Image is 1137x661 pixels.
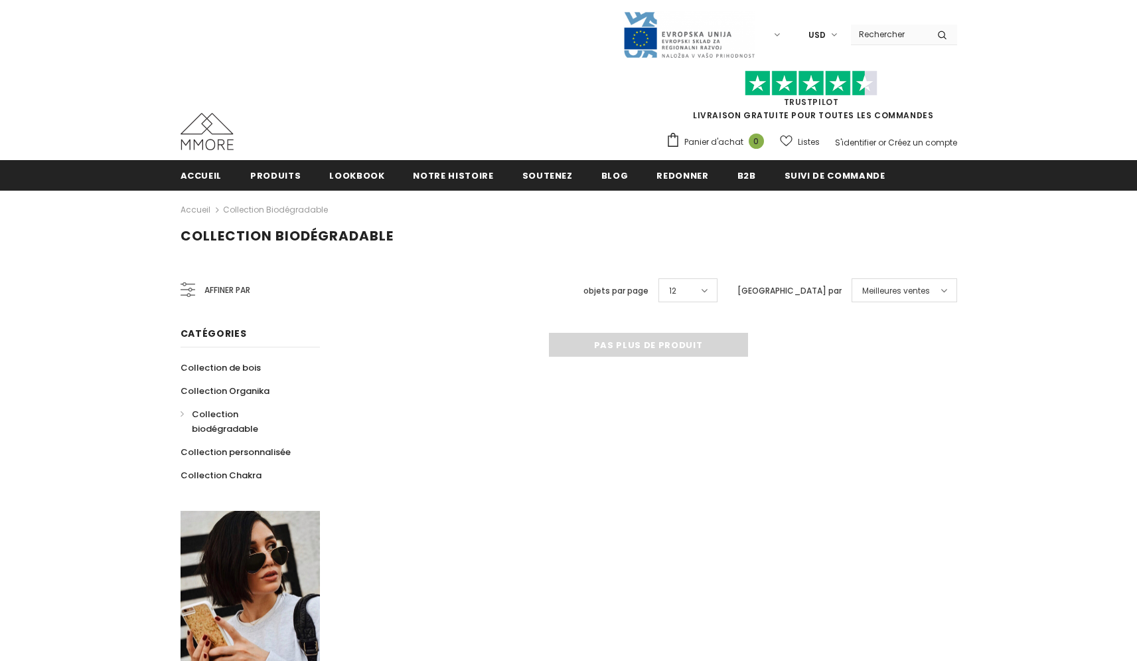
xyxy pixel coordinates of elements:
[785,160,885,190] a: Suivi de commande
[684,136,743,149] span: Panier d'achat
[784,96,839,108] a: TrustPilot
[329,169,384,182] span: Lookbook
[666,132,771,152] a: Panier d'achat 0
[250,169,301,182] span: Produits
[749,134,764,149] span: 0
[862,284,930,298] span: Meilleures ventes
[181,446,291,458] span: Collection personnalisée
[745,70,877,96] img: Faites confiance aux étoiles pilotes
[181,227,394,245] span: Collection biodégradable
[181,440,291,464] a: Collection personnalisée
[798,136,820,149] span: Listes
[181,403,305,440] a: Collection biodégradable
[250,160,301,190] a: Produits
[181,469,262,482] span: Collection Chakra
[583,284,648,298] label: objets par page
[181,361,261,374] span: Collection de bois
[888,137,957,148] a: Créez un compte
[785,169,885,182] span: Suivi de commande
[669,284,676,298] span: 12
[656,160,708,190] a: Redonner
[737,284,842,298] label: [GEOGRAPHIC_DATA] par
[601,169,629,182] span: Blog
[181,202,210,218] a: Accueil
[181,464,262,487] a: Collection Chakra
[623,11,755,59] img: Javni Razpis
[656,169,708,182] span: Redonner
[181,385,269,397] span: Collection Organika
[223,204,328,215] a: Collection biodégradable
[181,169,222,182] span: Accueil
[181,113,234,150] img: Cas MMORE
[192,408,258,435] span: Collection biodégradable
[329,160,384,190] a: Lookbook
[851,25,927,44] input: Search Site
[835,137,876,148] a: S'identifier
[413,169,493,182] span: Notre histoire
[413,160,493,190] a: Notre histoire
[181,160,222,190] a: Accueil
[522,169,573,182] span: soutenez
[181,356,261,379] a: Collection de bois
[808,29,826,42] span: USD
[623,29,755,40] a: Javni Razpis
[601,160,629,190] a: Blog
[181,379,269,403] a: Collection Organika
[780,130,820,153] a: Listes
[181,327,247,340] span: Catégories
[204,283,250,298] span: Affiner par
[737,160,756,190] a: B2B
[737,169,756,182] span: B2B
[522,160,573,190] a: soutenez
[878,137,886,148] span: or
[666,76,957,121] span: LIVRAISON GRATUITE POUR TOUTES LES COMMANDES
